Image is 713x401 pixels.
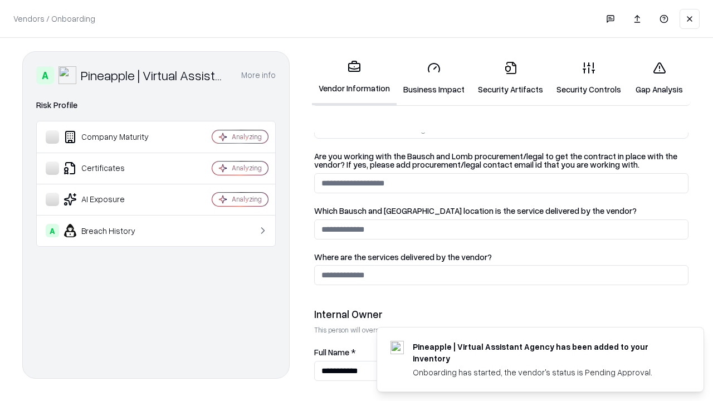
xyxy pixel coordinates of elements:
[314,152,688,169] label: Are you working with the Bausch and Lomb procurement/legal to get the contract in place with the ...
[413,366,677,378] div: Onboarding has started, the vendor's status is Pending Approval.
[13,13,95,25] p: Vendors / Onboarding
[46,162,179,175] div: Certificates
[314,253,688,261] label: Where are the services delivered by the vendor?
[413,341,677,364] div: Pineapple | Virtual Assistant Agency has been added to your inventory
[390,341,404,354] img: trypineapple.com
[241,65,276,85] button: More info
[314,325,688,335] p: This person will oversee the vendor relationship and coordinate any required assessments or appro...
[232,194,262,204] div: Analyzing
[628,52,691,104] a: Gap Analysis
[46,193,179,206] div: AI Exposure
[550,52,628,104] a: Security Controls
[232,163,262,173] div: Analyzing
[46,130,179,144] div: Company Maturity
[314,307,688,321] div: Internal Owner
[81,66,228,84] div: Pineapple | Virtual Assistant Agency
[46,224,179,237] div: Breach History
[36,99,276,112] div: Risk Profile
[58,66,76,84] img: Pineapple | Virtual Assistant Agency
[36,66,54,84] div: A
[232,132,262,141] div: Analyzing
[314,207,688,215] label: Which Bausch and [GEOGRAPHIC_DATA] location is the service delivered by the vendor?
[46,224,59,237] div: A
[312,51,397,105] a: Vendor Information
[471,52,550,104] a: Security Artifacts
[397,52,471,104] a: Business Impact
[314,348,688,356] label: Full Name *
